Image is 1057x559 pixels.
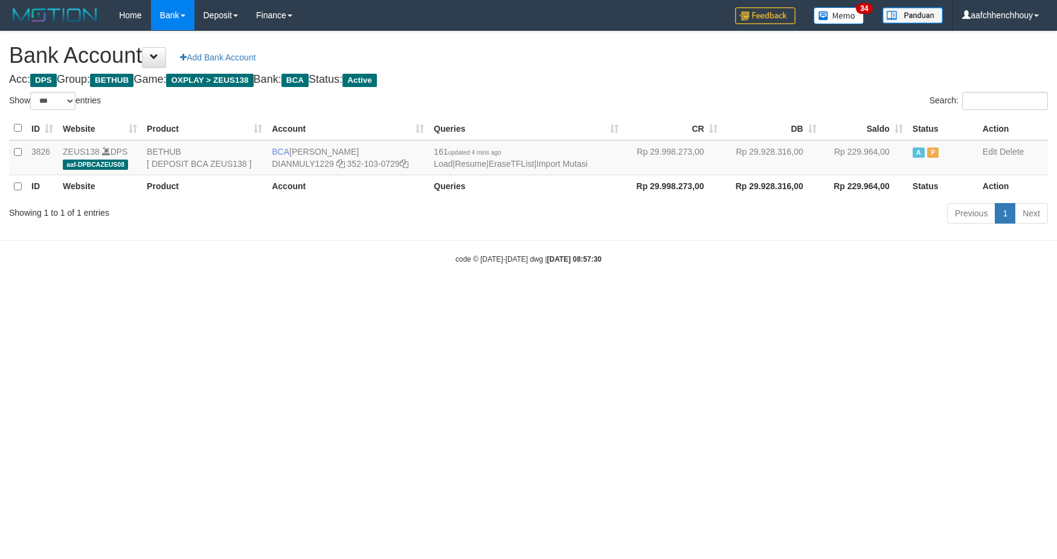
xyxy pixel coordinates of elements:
[142,140,267,175] td: BETHUB [ DEPOSIT BCA ZEUS138 ]
[9,92,101,110] label: Show entries
[9,44,1048,68] h1: Bank Account
[983,147,997,157] a: Edit
[58,140,142,175] td: DPS
[58,117,142,140] th: Website: activate to sort column ascending
[882,7,943,24] img: panduan.png
[9,74,1048,86] h4: Acc: Group: Game: Bank: Status:
[27,117,58,140] th: ID: activate to sort column ascending
[429,175,623,198] th: Queries
[90,74,133,87] span: BETHUB
[735,7,795,24] img: Feedback.jpg
[995,203,1015,224] a: 1
[547,255,602,263] strong: [DATE] 08:57:30
[947,203,995,224] a: Previous
[63,160,128,170] span: aaf-DPBCAZEUS08
[856,3,872,14] span: 34
[267,140,429,175] td: [PERSON_NAME] 352-103-0729
[272,159,333,169] a: DIANMULY1229
[978,117,1048,140] th: Action
[1015,203,1048,224] a: Next
[722,175,821,198] th: Rp 29.928.316,00
[342,74,377,87] span: Active
[455,159,486,169] a: Resume
[536,159,588,169] a: Import Mutasi
[27,175,58,198] th: ID
[63,147,100,157] a: ZEUS138
[30,92,75,110] select: Showentries
[913,147,925,158] span: Active
[30,74,57,87] span: DPS
[908,175,978,198] th: Status
[927,147,939,158] span: Paused
[434,159,452,169] a: Load
[27,140,58,175] td: 3826
[821,175,908,198] th: Rp 229.964,00
[930,92,1048,110] label: Search:
[142,117,267,140] th: Product: activate to sort column ascending
[434,147,588,169] span: | | |
[172,47,263,68] a: Add Bank Account
[272,147,289,157] span: BCA
[821,117,908,140] th: Saldo: activate to sort column ascending
[821,140,908,175] td: Rp 229.964,00
[400,159,408,169] a: Copy 3521030729 to clipboard
[166,74,253,87] span: OXPLAY > ZEUS138
[814,7,864,24] img: Button%20Memo.svg
[58,175,142,198] th: Website
[448,149,501,156] span: updated 4 mins ago
[267,117,429,140] th: Account: activate to sort column ascending
[623,175,722,198] th: Rp 29.998.273,00
[722,140,821,175] td: Rp 29.928.316,00
[623,140,722,175] td: Rp 29.998.273,00
[455,255,602,263] small: code © [DATE]-[DATE] dwg |
[429,117,623,140] th: Queries: activate to sort column ascending
[722,117,821,140] th: DB: activate to sort column ascending
[142,175,267,198] th: Product
[281,74,309,87] span: BCA
[978,175,1048,198] th: Action
[908,117,978,140] th: Status
[489,159,534,169] a: EraseTFList
[9,6,101,24] img: MOTION_logo.png
[962,92,1048,110] input: Search:
[623,117,722,140] th: CR: activate to sort column ascending
[434,147,501,157] span: 161
[267,175,429,198] th: Account
[9,202,431,219] div: Showing 1 to 1 of 1 entries
[1000,147,1024,157] a: Delete
[336,159,345,169] a: Copy DIANMULY1229 to clipboard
